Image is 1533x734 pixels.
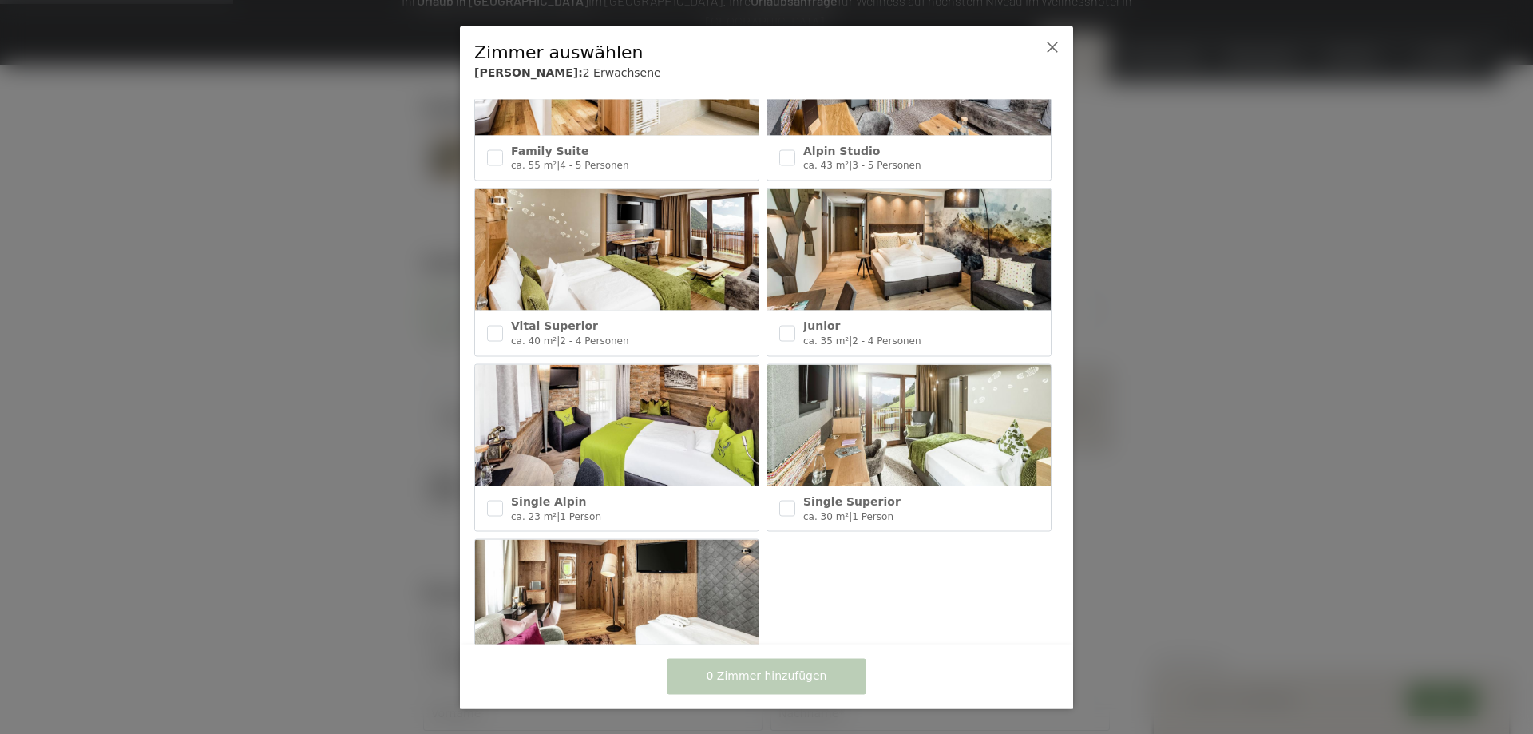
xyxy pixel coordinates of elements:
[557,510,560,522] span: |
[511,494,586,507] span: Single Alpin
[803,160,849,171] span: ca. 43 m²
[560,510,601,522] span: 1 Person
[852,335,921,346] span: 2 - 4 Personen
[511,319,598,332] span: Vital Superior
[849,160,852,171] span: |
[560,160,628,171] span: 4 - 5 Personen
[557,335,560,346] span: |
[803,510,849,522] span: ca. 30 m²
[474,40,1009,65] div: Zimmer auswählen
[803,144,880,157] span: Alpin Studio
[511,510,557,522] span: ca. 23 m²
[849,510,852,522] span: |
[803,335,849,346] span: ca. 35 m²
[511,335,557,346] span: ca. 40 m²
[803,494,901,507] span: Single Superior
[557,160,560,171] span: |
[474,66,583,79] b: [PERSON_NAME]:
[511,144,588,157] span: Family Suite
[852,160,921,171] span: 3 - 5 Personen
[767,364,1051,486] img: Single Superior
[803,319,840,332] span: Junior
[511,160,557,171] span: ca. 55 m²
[560,335,628,346] span: 2 - 4 Personen
[767,189,1051,311] img: Junior
[475,540,759,661] img: Single Relax
[849,335,852,346] span: |
[475,189,759,311] img: Vital Superior
[475,364,759,486] img: Single Alpin
[583,66,661,79] span: 2 Erwachsene
[852,510,893,522] span: 1 Person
